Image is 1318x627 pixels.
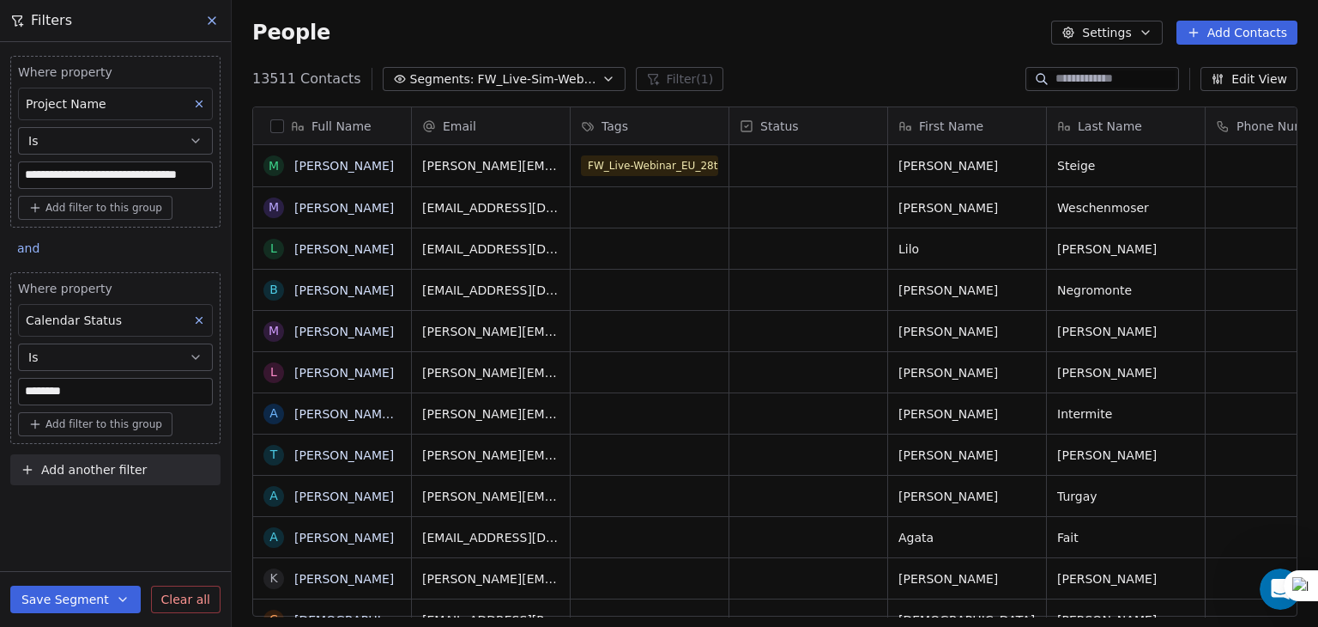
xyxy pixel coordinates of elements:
span: [PERSON_NAME][EMAIL_ADDRESS][PERSON_NAME][DOMAIN_NAME] [422,364,559,381]
div: Ravjot says… [14,99,329,234]
div: A [269,487,278,505]
span: [PERSON_NAME][EMAIL_ADDRESS][PERSON_NAME][DOMAIN_NAME] [422,570,559,587]
span: Negromonte [1057,282,1194,299]
div: You’ll get replies here and in your email: ✉️ [27,245,268,312]
span: [PERSON_NAME][EMAIL_ADDRESS][PERSON_NAME][DOMAIN_NAME] [422,157,559,174]
div: Fin • Just now [27,368,99,378]
span: Tags [602,118,628,135]
span: People [252,20,330,46]
span: [PERSON_NAME][EMAIL_ADDRESS][DOMAIN_NAME] [422,488,559,505]
span: [PERSON_NAME][EMAIL_ADDRESS][DOMAIN_NAME] [422,405,559,423]
button: Send a message… [294,489,322,516]
span: [PERSON_NAME] [898,447,1036,464]
h1: Fin [83,16,104,29]
span: [PERSON_NAME] [1057,447,1194,464]
span: [PERSON_NAME][EMAIL_ADDRESS][PERSON_NAME][DOMAIN_NAME] [422,447,559,464]
span: [PERSON_NAME][EMAIL_ADDRESS][PERSON_NAME][DOMAIN_NAME] [422,323,559,340]
span: [PERSON_NAME] [1057,364,1194,381]
span: Agata [898,529,1036,546]
a: [PERSON_NAME] Intermite [294,407,453,421]
div: M [269,322,279,340]
span: FW_Live-Webinar_EU_28thAugust'25 [581,155,718,176]
button: Home [269,7,301,40]
span: [PERSON_NAME] [898,405,1036,423]
span: Steige [1057,157,1194,174]
div: Our usual reply time 🕒 [27,320,268,354]
button: Edit View [1200,67,1297,91]
div: Fin says… [14,234,329,403]
span: [PERSON_NAME] [898,570,1036,587]
a: [PERSON_NAME] [294,490,394,503]
a: [PERSON_NAME] [294,448,394,462]
textarea: Message… [15,460,329,489]
span: [PERSON_NAME] [1057,240,1194,258]
div: First Name [888,107,1046,144]
span: Last Name [1078,118,1142,135]
div: L [270,363,277,381]
div: You’ll get replies here and in your email:✉️[PERSON_NAME][EMAIL_ADDRESS][DOMAIN_NAME]Our usual re... [14,234,281,365]
div: Email [412,107,570,144]
div: L [270,240,277,258]
b: [PERSON_NAME][EMAIL_ADDRESS][DOMAIN_NAME] [27,279,262,310]
div: Tags [571,107,729,144]
button: Start recording [109,496,123,509]
a: [PERSON_NAME] [294,283,394,297]
span: FW_Live-Sim-Webinar-18 Sept-[GEOGRAPHIC_DATA] [478,70,598,88]
span: Fait [1057,529,1194,546]
a: [PERSON_NAME] [294,242,394,256]
span: [EMAIL_ADDRESS][DOMAIN_NAME] [422,240,559,258]
span: [PERSON_NAME] [1057,323,1194,340]
div: A [269,528,278,546]
a: [PERSON_NAME] [294,531,394,545]
div: T [270,446,278,464]
div: K [269,569,277,587]
div: Close [301,7,332,38]
span: [EMAIL_ADDRESS][DOMAIN_NAME] [422,199,559,216]
button: Emoji picker [27,496,40,509]
a: [PERSON_NAME] [294,366,394,380]
span: Email [443,118,476,135]
div: Status [729,107,887,144]
span: [EMAIL_ADDRESS][DOMAIN_NAME] [422,282,559,299]
span: Segments: [410,70,475,88]
span: Turgay [1057,488,1194,505]
span: Status [760,118,799,135]
a: [PERSON_NAME] [294,159,394,173]
b: 1 day [42,338,79,352]
div: M [269,157,279,175]
span: [PERSON_NAME] [898,488,1036,505]
button: Filter(1) [636,67,724,91]
span: Weschenmoser [1057,199,1194,216]
span: [PERSON_NAME] [898,199,1036,216]
button: Gif picker [54,496,68,509]
span: [PERSON_NAME] [898,323,1036,340]
button: go back [11,7,44,40]
span: [PERSON_NAME] [898,364,1036,381]
a: [DEMOGRAPHIC_DATA][PERSON_NAME] [294,613,530,627]
a: [PERSON_NAME] [294,325,394,338]
a: [PERSON_NAME] [294,572,394,586]
span: Full Name [311,118,372,135]
div: Full Name [253,107,411,144]
span: Lilo [898,240,1036,258]
span: 13511 Contacts [252,69,361,89]
button: Add Contacts [1176,21,1297,45]
img: Profile image for Fin [49,9,76,37]
span: [PERSON_NAME] [898,282,1036,299]
div: A [269,405,278,423]
a: [PERSON_NAME] [294,201,394,215]
div: Last Name [1047,107,1205,144]
span: First Name [919,118,983,135]
div: B [269,281,278,299]
span: [EMAIL_ADDRESS][DOMAIN_NAME] [422,529,559,546]
button: Upload attachment [82,496,95,509]
div: hey I tried to launch a campaign using my swipe one account but it got flagged and didn't go live... [76,109,316,210]
button: Settings [1051,21,1162,45]
div: M [269,198,279,216]
div: hey I tried to launch a campaign using my swipe one account but it got flagged and didn't go live... [62,99,329,221]
iframe: Intercom live chat [1260,569,1301,610]
span: Intermite [1057,405,1194,423]
span: [PERSON_NAME] [1057,570,1194,587]
div: grid [253,145,412,618]
span: [PERSON_NAME] [898,157,1036,174]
